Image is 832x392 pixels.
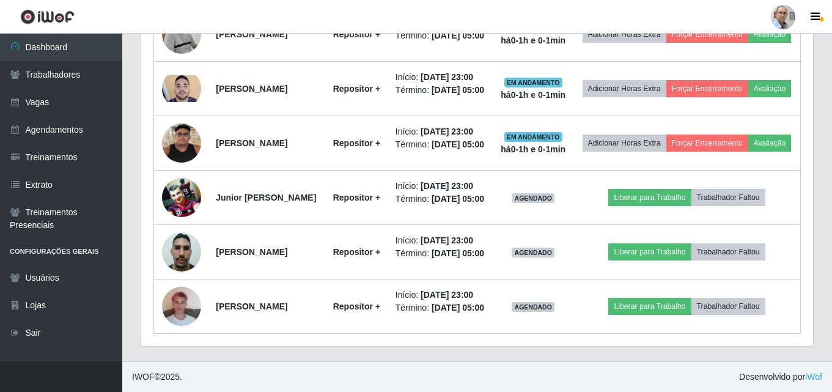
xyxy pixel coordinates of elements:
strong: há 0-1 h e 0-1 min [501,144,565,154]
li: Início: [396,234,486,247]
time: [DATE] 23:00 [421,181,473,191]
img: 1744919729167.jpeg [162,280,201,332]
strong: Repositor + [333,247,380,257]
strong: Repositor + [333,138,380,148]
button: Avaliação [748,26,792,43]
li: Término: [396,84,486,97]
time: [DATE] 05:00 [432,248,484,258]
strong: [PERSON_NAME] [216,301,287,311]
strong: Junior [PERSON_NAME] [216,193,316,202]
time: [DATE] 23:00 [421,127,473,136]
li: Início: [396,289,486,301]
time: [DATE] 23:00 [421,290,473,300]
img: CoreUI Logo [20,9,75,24]
button: Adicionar Horas Extra [583,135,666,152]
span: AGENDADO [512,193,554,203]
span: Desenvolvido por [739,371,822,383]
span: IWOF [132,372,155,382]
time: [DATE] 23:00 [421,235,473,245]
button: Trabalhador Faltou [691,243,765,261]
span: AGENDADO [512,248,554,257]
span: EM ANDAMENTO [504,78,562,87]
li: Início: [396,180,486,193]
strong: [PERSON_NAME] [216,138,287,148]
img: 1747155708946.jpeg [162,178,201,216]
img: 1713734190706.jpeg [162,226,201,278]
span: EM ANDAMENTO [504,132,562,142]
time: [DATE] 05:00 [432,139,484,149]
img: 1724758251870.jpeg [162,75,201,102]
strong: há 0-1 h e 0-1 min [501,35,565,45]
button: Liberar para Trabalho [608,189,691,206]
li: Término: [396,301,486,314]
time: [DATE] 05:00 [432,194,484,204]
button: Adicionar Horas Extra [583,26,666,43]
strong: Repositor + [333,84,380,94]
li: Término: [396,138,486,151]
span: AGENDADO [512,302,554,312]
time: [DATE] 05:00 [432,303,484,312]
button: Trabalhador Faltou [691,189,765,206]
button: Liberar para Trabalho [608,243,691,261]
strong: há 0-1 h e 0-1 min [501,90,565,100]
strong: Repositor + [333,29,380,39]
time: [DATE] 05:00 [432,85,484,95]
strong: [PERSON_NAME] [216,247,287,257]
button: Avaliação [748,135,792,152]
button: Avaliação [748,80,792,97]
li: Início: [396,71,486,84]
li: Término: [396,247,486,260]
strong: [PERSON_NAME] [216,29,287,39]
button: Trabalhador Faltou [691,298,765,315]
img: 1755222464998.jpeg [162,124,201,163]
button: Forçar Encerramento [666,26,748,43]
span: © 2025 . [132,371,182,383]
time: [DATE] 23:00 [421,72,473,82]
a: iWof [805,372,822,382]
li: Término: [396,193,486,205]
strong: [PERSON_NAME] [216,84,287,94]
strong: Repositor + [333,193,380,202]
li: Término: [396,29,486,42]
button: Forçar Encerramento [666,80,748,97]
button: Adicionar Horas Extra [583,80,666,97]
strong: Repositor + [333,301,380,311]
time: [DATE] 05:00 [432,31,484,40]
button: Forçar Encerramento [666,135,748,152]
button: Liberar para Trabalho [608,298,691,315]
li: Início: [396,125,486,138]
